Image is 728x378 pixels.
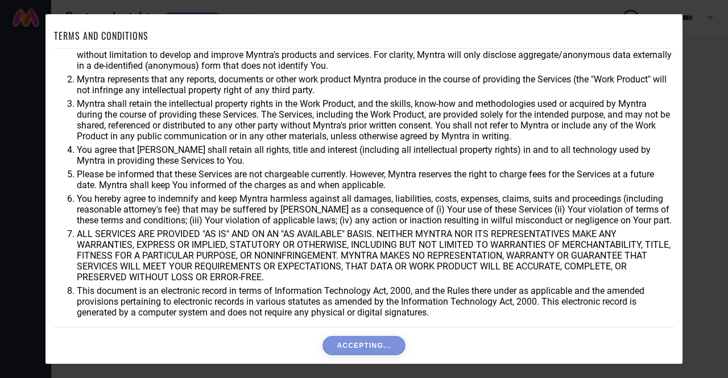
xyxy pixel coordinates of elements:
[77,39,674,71] li: You agree that Myntra may use aggregate and anonymized data for any business purpose during or af...
[77,229,674,283] li: ALL SERVICES ARE PROVIDED "AS IS" AND ON AN "AS AVAILABLE" BASIS. NEITHER MYNTRA NOR ITS REPRESEN...
[77,74,674,95] li: Myntra represents that any reports, documents or other work product Myntra produce in the course ...
[54,29,148,43] h1: TERMS AND CONDITIONS
[77,144,674,166] li: You agree that [PERSON_NAME] shall retain all rights, title and interest (including all intellect...
[77,169,674,190] li: Please be informed that these Services are not chargeable currently. However, Myntra reserves the...
[77,285,674,318] li: This document is an electronic record in terms of Information Technology Act, 2000, and the Rules...
[77,193,674,226] li: You hereby agree to indemnify and keep Myntra harmless against all damages, liabilities, costs, e...
[77,98,674,142] li: Myntra shall retain the intellectual property rights in the Work Product, and the skills, know-ho...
